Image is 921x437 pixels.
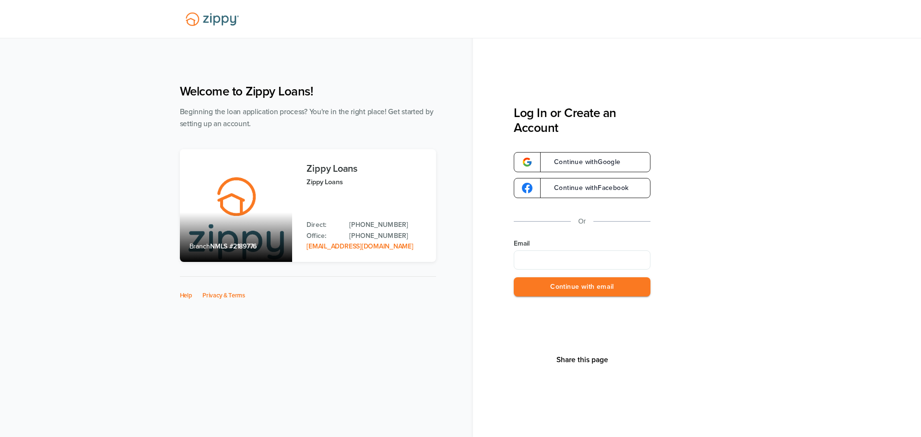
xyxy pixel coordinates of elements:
a: google-logoContinue withGoogle [514,152,650,172]
a: google-logoContinue withFacebook [514,178,650,198]
a: Direct Phone: 512-975-2947 [349,220,426,230]
span: NMLS #2189776 [210,242,257,250]
a: Help [180,292,192,299]
p: Or [579,215,586,227]
img: Lender Logo [180,8,245,30]
a: Office Phone: 512-975-2947 [349,231,426,241]
p: Zippy Loans [307,177,426,188]
span: Continue with Facebook [544,185,628,191]
h3: Log In or Create an Account [514,106,650,135]
span: Continue with Google [544,159,621,165]
p: Direct: [307,220,340,230]
span: Beginning the loan application process? You're in the right place! Get started by setting up an a... [180,107,434,128]
img: google-logo [522,183,532,193]
p: Office: [307,231,340,241]
a: Email Address: zippyguide@zippymh.com [307,242,413,250]
h3: Zippy Loans [307,164,426,174]
button: Continue with email [514,277,650,297]
label: Email [514,239,650,248]
a: Privacy & Terms [202,292,245,299]
span: Branch [189,242,211,250]
input: Email Address [514,250,650,270]
button: Share This Page [554,355,611,365]
img: google-logo [522,157,532,167]
h1: Welcome to Zippy Loans! [180,84,436,99]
